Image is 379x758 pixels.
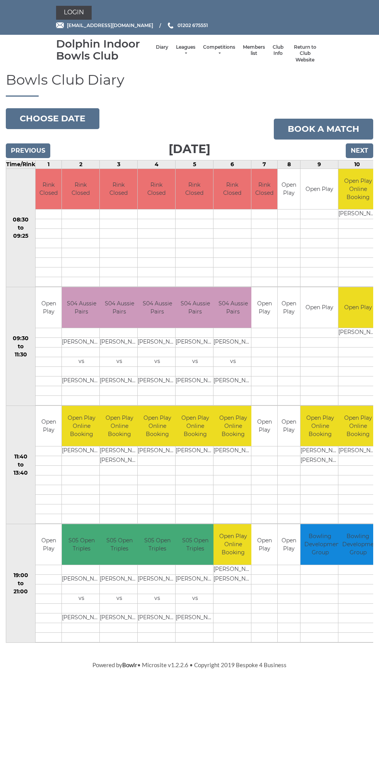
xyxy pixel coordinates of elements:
[6,524,36,643] td: 19:00 to 21:00
[62,594,101,603] td: vs
[56,6,92,20] a: Login
[6,287,36,406] td: 09:30 to 11:30
[213,574,253,584] td: [PERSON_NAME]
[100,169,137,210] td: Rink Closed
[6,143,50,158] input: Previous
[251,160,278,169] td: 7
[176,574,215,584] td: [PERSON_NAME]
[6,108,99,129] button: Choose date
[100,613,139,623] td: [PERSON_NAME]
[138,357,177,366] td: vs
[56,38,152,62] div: Dolphin Indoor Bowls Club
[62,524,101,565] td: S05 Open Triples
[338,210,377,219] td: [PERSON_NAME]
[176,594,215,603] td: vs
[138,406,177,446] td: Open Play Online Booking
[138,376,177,386] td: [PERSON_NAME]
[92,661,287,668] span: Powered by • Microsite v1.2.2.6 • Copyright 2019 Bespoke 4 Business
[300,169,338,210] td: Open Play
[213,376,253,386] td: [PERSON_NAME]
[278,169,300,210] td: Open Play
[243,44,265,57] a: Members list
[138,169,175,210] td: Rink Closed
[56,22,153,29] a: Email [EMAIL_ADDRESS][DOMAIN_NAME]
[138,287,177,328] td: S04 Aussie Pairs
[100,574,139,584] td: [PERSON_NAME]
[338,160,376,169] td: 10
[62,160,100,169] td: 2
[300,456,340,466] td: [PERSON_NAME]
[346,143,373,158] input: Next
[62,446,101,456] td: [PERSON_NAME]
[36,406,61,446] td: Open Play
[338,287,377,328] td: Open Play
[176,376,215,386] td: [PERSON_NAME]
[213,287,253,328] td: S04 Aussie Pairs
[100,357,139,366] td: vs
[176,169,213,210] td: Rink Closed
[176,524,215,565] td: S05 Open Triples
[138,613,177,623] td: [PERSON_NAME]
[338,328,377,337] td: [PERSON_NAME]
[176,287,215,328] td: S04 Aussie Pairs
[36,160,62,169] td: 1
[213,160,251,169] td: 6
[167,22,208,29] a: Phone us 01202 675551
[278,524,300,565] td: Open Play
[100,337,139,347] td: [PERSON_NAME]
[291,44,319,63] a: Return to Club Website
[338,169,377,210] td: Open Play Online Booking
[6,160,36,169] td: Time/Rink
[62,337,101,347] td: [PERSON_NAME]
[178,22,208,28] span: 01202 675551
[278,406,300,446] td: Open Play
[300,160,338,169] td: 9
[62,376,101,386] td: [PERSON_NAME]
[100,594,139,603] td: vs
[274,119,373,140] a: Book a match
[176,406,215,446] td: Open Play Online Booking
[213,446,253,456] td: [PERSON_NAME]
[168,22,173,29] img: Phone us
[6,169,36,287] td: 08:30 to 09:25
[62,613,101,623] td: [PERSON_NAME]
[251,524,277,565] td: Open Play
[138,574,177,584] td: [PERSON_NAME]
[213,169,251,210] td: Rink Closed
[213,357,253,366] td: vs
[338,524,377,565] td: Bowling Development Group
[176,613,215,623] td: [PERSON_NAME]
[6,72,373,97] h1: Bowls Club Diary
[100,160,138,169] td: 3
[278,287,300,328] td: Open Play
[100,406,139,446] td: Open Play Online Booking
[176,160,213,169] td: 5
[300,406,340,446] td: Open Play Online Booking
[62,574,101,584] td: [PERSON_NAME]
[122,661,137,668] a: Bowlr
[62,357,101,366] td: vs
[300,524,340,565] td: Bowling Development Group
[251,406,277,446] td: Open Play
[6,405,36,524] td: 11:40 to 13:40
[62,169,99,210] td: Rink Closed
[36,287,61,328] td: Open Play
[251,287,277,328] td: Open Play
[203,44,235,57] a: Competitions
[278,160,300,169] td: 8
[338,446,377,456] td: [PERSON_NAME]
[62,287,101,328] td: S04 Aussie Pairs
[138,337,177,347] td: [PERSON_NAME]
[100,287,139,328] td: S04 Aussie Pairs
[138,446,177,456] td: [PERSON_NAME]
[138,524,177,565] td: S05 Open Triples
[100,456,139,466] td: [PERSON_NAME]
[300,287,338,328] td: Open Play
[156,44,168,51] a: Diary
[138,160,176,169] td: 4
[100,446,139,456] td: [PERSON_NAME]
[213,406,253,446] td: Open Play Online Booking
[213,524,253,565] td: Open Play Online Booking
[100,524,139,565] td: S05 Open Triples
[36,524,61,565] td: Open Play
